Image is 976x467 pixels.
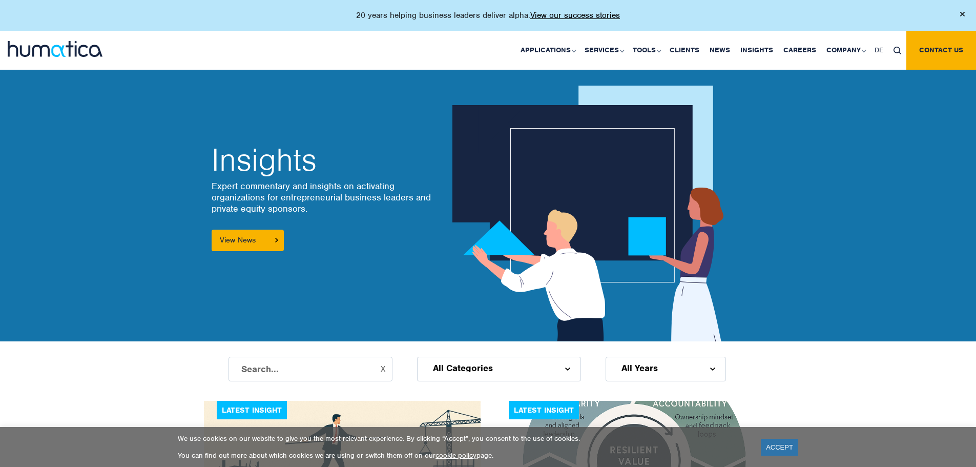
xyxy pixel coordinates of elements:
a: View News [212,230,284,251]
img: about_banner1 [452,86,735,341]
span: DE [875,46,883,54]
img: arrowicon [275,238,278,242]
a: Company [821,31,869,70]
a: View our success stories [530,10,620,21]
a: Tools [628,31,664,70]
div: Latest Insight [217,401,287,419]
a: Insights [735,31,778,70]
img: search_icon [894,47,901,54]
p: Expert commentary and insights on activating organizations for entrepreneurial business leaders a... [212,180,432,214]
img: logo [8,41,102,57]
a: Applications [515,31,579,70]
img: d_arroww [565,368,570,371]
span: All Years [621,364,658,372]
p: You can find out more about which cookies we are using or switch them off on our page. [178,451,748,460]
a: Careers [778,31,821,70]
p: 20 years helping business leaders deliver alpha. [356,10,620,21]
a: News [704,31,735,70]
img: d_arroww [710,368,715,371]
a: cookie policy [435,451,476,460]
a: DE [869,31,888,70]
div: Latest Insight [509,401,579,419]
a: Contact us [906,31,976,70]
input: Search... [229,357,392,381]
span: All Categories [433,364,493,372]
a: ACCEPT [761,439,798,456]
a: Clients [664,31,704,70]
button: X [381,365,385,373]
p: We use cookies on our website to give you the most relevant experience. By clicking “Accept”, you... [178,434,748,443]
h2: Insights [212,145,432,175]
a: Services [579,31,628,70]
